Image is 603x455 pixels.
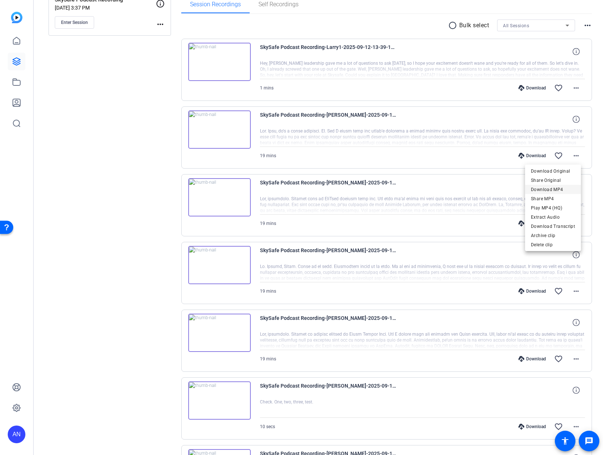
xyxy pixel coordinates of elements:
span: Download Transcript [531,222,575,231]
span: Play MP4 (HQ) [531,204,575,212]
span: Archive clip [531,231,575,240]
span: Download MP4 [531,185,575,194]
span: Download Original [531,167,575,176]
span: Share Original [531,176,575,185]
span: Delete clip [531,240,575,249]
span: Extract Audio [531,213,575,222]
span: Share MP4 [531,194,575,203]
